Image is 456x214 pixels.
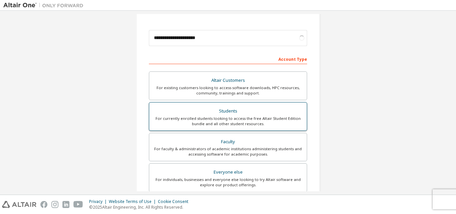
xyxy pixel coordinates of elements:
[3,2,87,9] img: Altair One
[62,201,69,208] img: linkedin.svg
[153,116,303,127] div: For currently enrolled students looking to access the free Altair Student Edition bundle and all ...
[40,201,47,208] img: facebook.svg
[109,199,158,204] div: Website Terms of Use
[51,201,58,208] img: instagram.svg
[158,199,192,204] div: Cookie Consent
[149,53,307,64] div: Account Type
[153,85,303,96] div: For existing customers looking to access software downloads, HPC resources, community, trainings ...
[153,146,303,157] div: For faculty & administrators of academic institutions administering students and accessing softwa...
[153,177,303,188] div: For individuals, businesses and everyone else looking to try Altair software and explore our prod...
[153,76,303,85] div: Altair Customers
[153,168,303,177] div: Everyone else
[89,204,192,210] p: © 2025 Altair Engineering, Inc. All Rights Reserved.
[2,201,36,208] img: altair_logo.svg
[89,199,109,204] div: Privacy
[73,201,83,208] img: youtube.svg
[153,106,303,116] div: Students
[153,137,303,147] div: Faculty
